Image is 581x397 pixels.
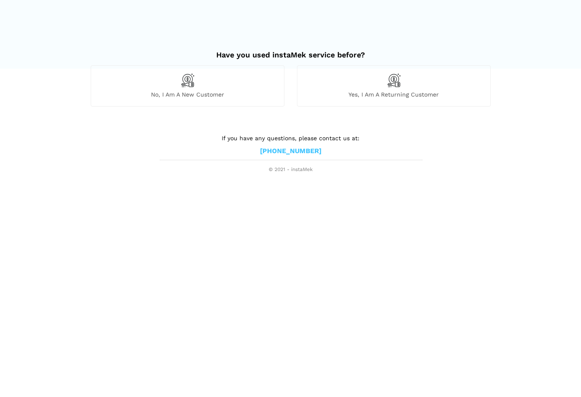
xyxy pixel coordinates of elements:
span: © 2021 - instaMek [160,166,422,173]
span: Yes, I am a returning customer [297,91,490,98]
a: [PHONE_NUMBER] [260,147,321,156]
h2: Have you used instaMek service before? [91,42,491,60]
span: No, I am a new customer [91,91,284,98]
p: If you have any questions, please contact us at: [160,134,422,143]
